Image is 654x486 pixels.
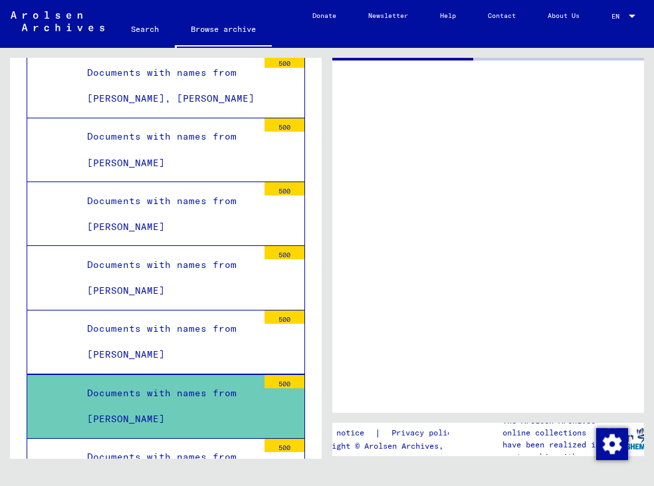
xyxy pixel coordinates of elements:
div: Documents with names from [PERSON_NAME], [PERSON_NAME] [77,60,258,112]
div: Documents with names from [PERSON_NAME] [77,124,258,176]
div: 500 [265,55,304,68]
a: Browse archive [175,13,272,48]
a: Search [115,13,175,45]
p: The Arolsen Archives online collections [502,415,605,439]
div: 500 [265,310,304,324]
p: Copyright © Arolsen Archives, 2021 [308,440,473,452]
div: 500 [265,439,304,452]
img: Change consent [596,428,628,460]
div: 500 [265,375,304,388]
p: have been realized in partnership with [502,439,605,463]
a: Legal notice [308,426,375,440]
div: 500 [265,118,304,132]
div: Documents with names from [PERSON_NAME] [77,316,258,368]
div: Documents with names from [PERSON_NAME] [77,188,258,240]
div: 500 [265,246,304,259]
div: | [308,426,473,440]
a: Privacy policy [381,426,473,440]
div: Documents with names from [PERSON_NAME] [77,252,258,304]
img: Arolsen_neg.svg [11,11,104,31]
span: EN [611,13,626,20]
div: Documents with names from [PERSON_NAME] [77,380,258,432]
div: 500 [265,182,304,195]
